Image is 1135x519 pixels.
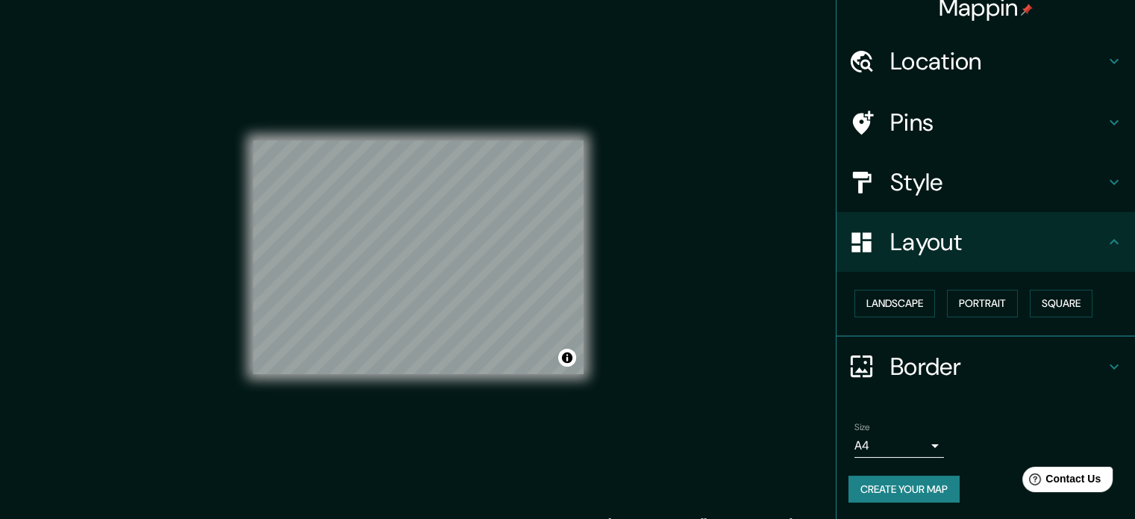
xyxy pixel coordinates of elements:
label: Size [854,420,870,433]
canvas: Map [253,140,584,374]
h4: Border [890,352,1105,382]
button: Landscape [854,290,935,317]
h4: Location [890,46,1105,76]
h4: Pins [890,108,1105,137]
h4: Layout [890,227,1105,257]
div: Style [837,152,1135,212]
div: Location [837,31,1135,91]
div: A4 [854,434,944,458]
h4: Style [890,167,1105,197]
button: Portrait [947,290,1018,317]
button: Toggle attribution [558,349,576,367]
div: Border [837,337,1135,397]
div: Pins [837,93,1135,152]
iframe: Help widget launcher [1002,461,1119,503]
div: Layout [837,212,1135,272]
button: Create your map [848,476,960,503]
button: Square [1030,290,1092,317]
img: pin-icon.png [1021,4,1033,16]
